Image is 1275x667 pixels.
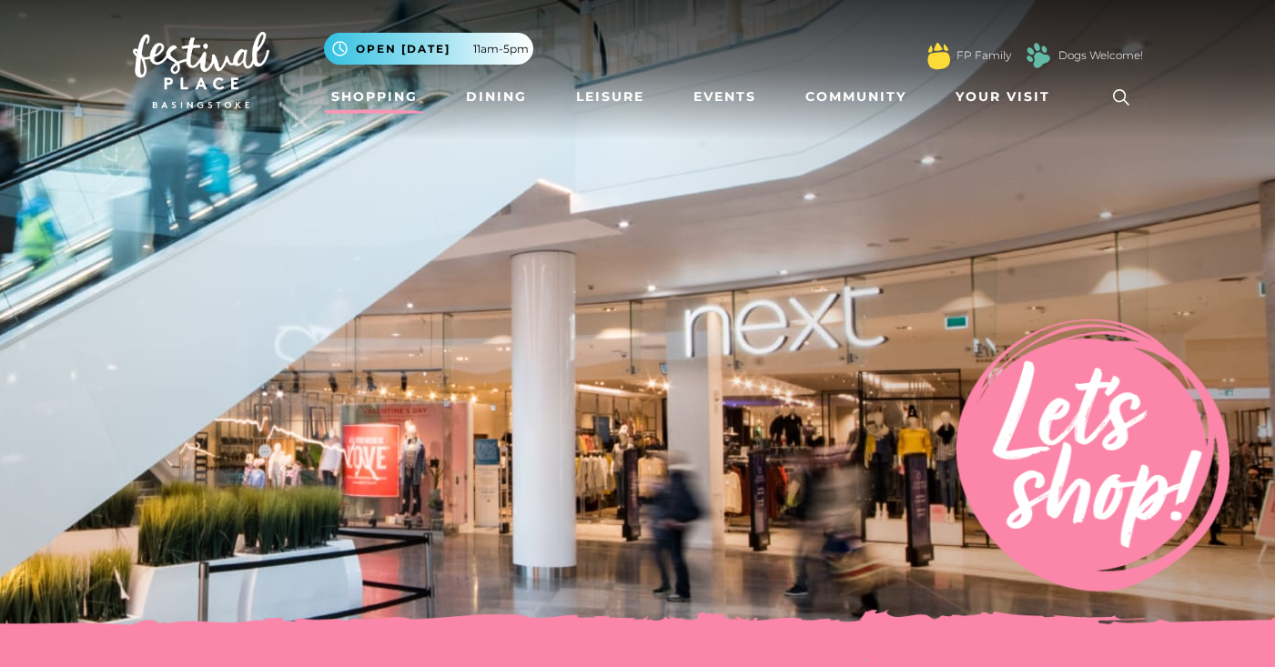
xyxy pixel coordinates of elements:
button: Open [DATE] 11am-5pm [324,33,533,65]
a: Community [798,80,914,114]
a: FP Family [956,47,1011,64]
img: Festival Place Logo [133,32,269,108]
a: Dining [459,80,534,114]
a: Your Visit [948,80,1067,114]
span: 11am-5pm [473,41,529,57]
span: Open [DATE] [356,41,450,57]
span: Your Visit [956,87,1050,106]
a: Dogs Welcome! [1058,47,1143,64]
a: Events [686,80,764,114]
a: Leisure [569,80,652,114]
a: Shopping [324,80,425,114]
